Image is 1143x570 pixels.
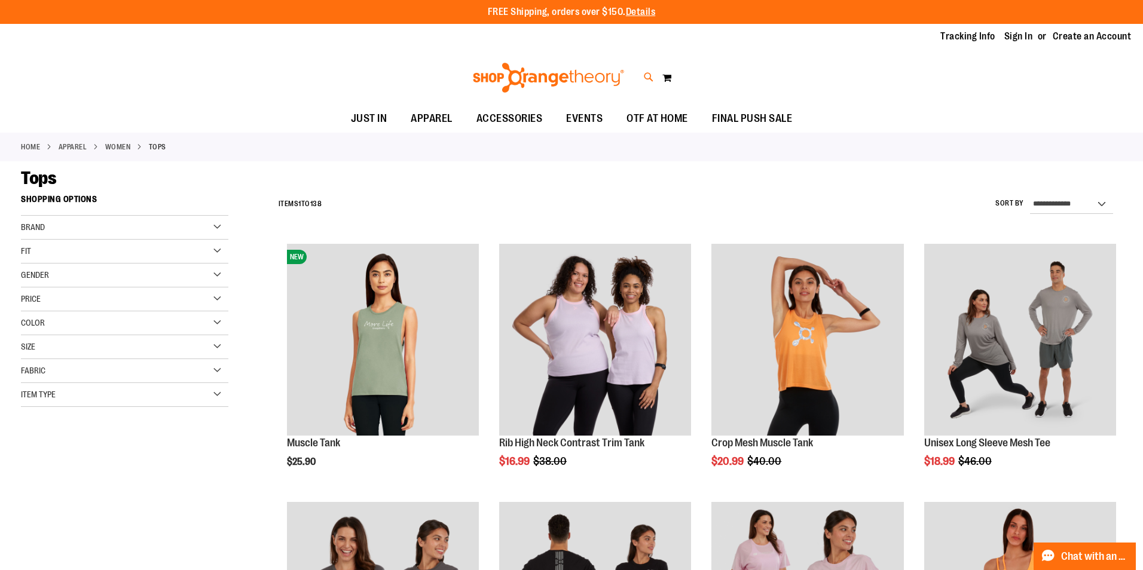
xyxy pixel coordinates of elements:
a: Crop Mesh Muscle Tank primary image [711,244,903,437]
span: Fit [21,246,31,256]
span: Color [21,318,45,327]
img: Rib Tank w/ Contrast Binding primary image [499,244,691,436]
a: WOMEN [105,142,131,152]
a: Sign In [1004,30,1033,43]
span: $46.00 [958,455,994,467]
button: Chat with an Expert [1034,543,1136,570]
a: Muscle Tank [287,437,340,449]
span: $40.00 [747,455,783,467]
a: Unisex Long Sleeve Mesh Tee primary image [924,244,1116,437]
a: Details [626,7,656,17]
span: OTF AT HOME [626,105,688,132]
span: $16.99 [499,455,531,467]
span: FINAL PUSH SALE [712,105,793,132]
span: Tops [21,168,56,188]
div: product [918,238,1122,498]
span: NEW [287,250,307,264]
span: Fabric [21,366,45,375]
a: Crop Mesh Muscle Tank [711,437,813,449]
a: APPAREL [59,142,87,152]
div: product [705,238,909,498]
img: Crop Mesh Muscle Tank primary image [711,244,903,436]
span: $20.99 [711,455,745,467]
a: Unisex Long Sleeve Mesh Tee [924,437,1050,449]
p: FREE Shipping, orders over $150. [488,5,656,19]
div: product [493,238,697,498]
span: Price [21,294,41,304]
img: Muscle Tank [287,244,479,436]
a: Home [21,142,40,152]
span: Item Type [21,390,56,399]
span: $25.90 [287,456,317,467]
span: JUST IN [351,105,387,132]
a: Rib High Neck Contrast Trim Tank [499,437,644,449]
span: Chat with an Expert [1061,551,1129,562]
span: $38.00 [533,455,569,467]
span: 1 [298,200,301,208]
span: EVENTS [566,105,603,132]
div: product [281,238,485,498]
strong: Tops [149,142,166,152]
a: Muscle TankNEW [287,244,479,437]
span: Gender [21,270,49,280]
a: Tracking Info [940,30,995,43]
img: Shop Orangetheory [471,63,626,93]
a: Create an Account [1053,30,1132,43]
span: ACCESSORIES [476,105,543,132]
span: 138 [310,200,322,208]
span: Size [21,342,35,351]
a: Rib Tank w/ Contrast Binding primary image [499,244,691,437]
h2: Items to [279,195,322,213]
span: Brand [21,222,45,232]
label: Sort By [995,198,1024,209]
strong: Shopping Options [21,189,228,216]
span: $18.99 [924,455,956,467]
img: Unisex Long Sleeve Mesh Tee primary image [924,244,1116,436]
span: APPAREL [411,105,453,132]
